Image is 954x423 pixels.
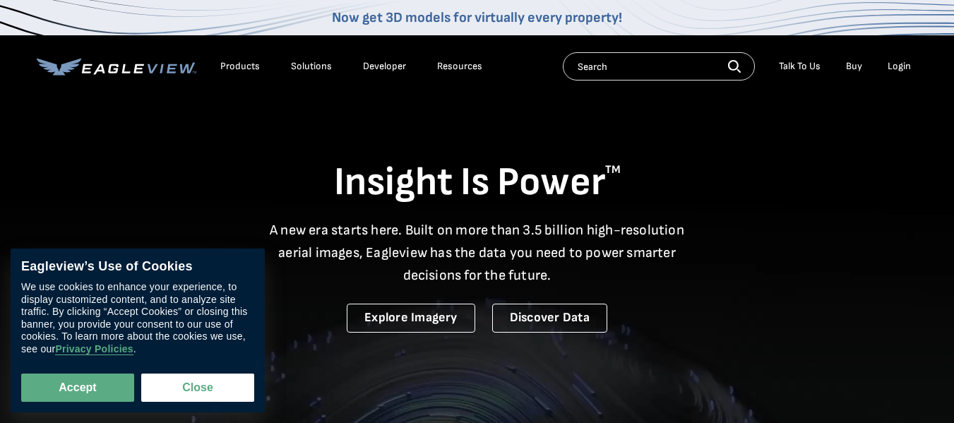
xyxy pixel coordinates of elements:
[21,259,254,275] div: Eagleview’s Use of Cookies
[779,60,821,73] div: Talk To Us
[21,282,254,356] div: We use cookies to enhance your experience, to display customized content, and to analyze site tra...
[363,60,406,73] a: Developer
[492,304,607,333] a: Discover Data
[141,374,254,402] button: Close
[261,219,693,287] p: A new era starts here. Built on more than 3.5 billion high-resolution aerial images, Eagleview ha...
[437,60,482,73] div: Resources
[888,60,911,73] div: Login
[291,60,332,73] div: Solutions
[347,304,475,333] a: Explore Imagery
[55,344,133,356] a: Privacy Policies
[605,163,621,177] sup: TM
[220,60,260,73] div: Products
[563,52,755,81] input: Search
[21,374,134,402] button: Accept
[332,9,622,26] a: Now get 3D models for virtually every property!
[37,158,918,208] h1: Insight Is Power
[846,60,862,73] a: Buy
